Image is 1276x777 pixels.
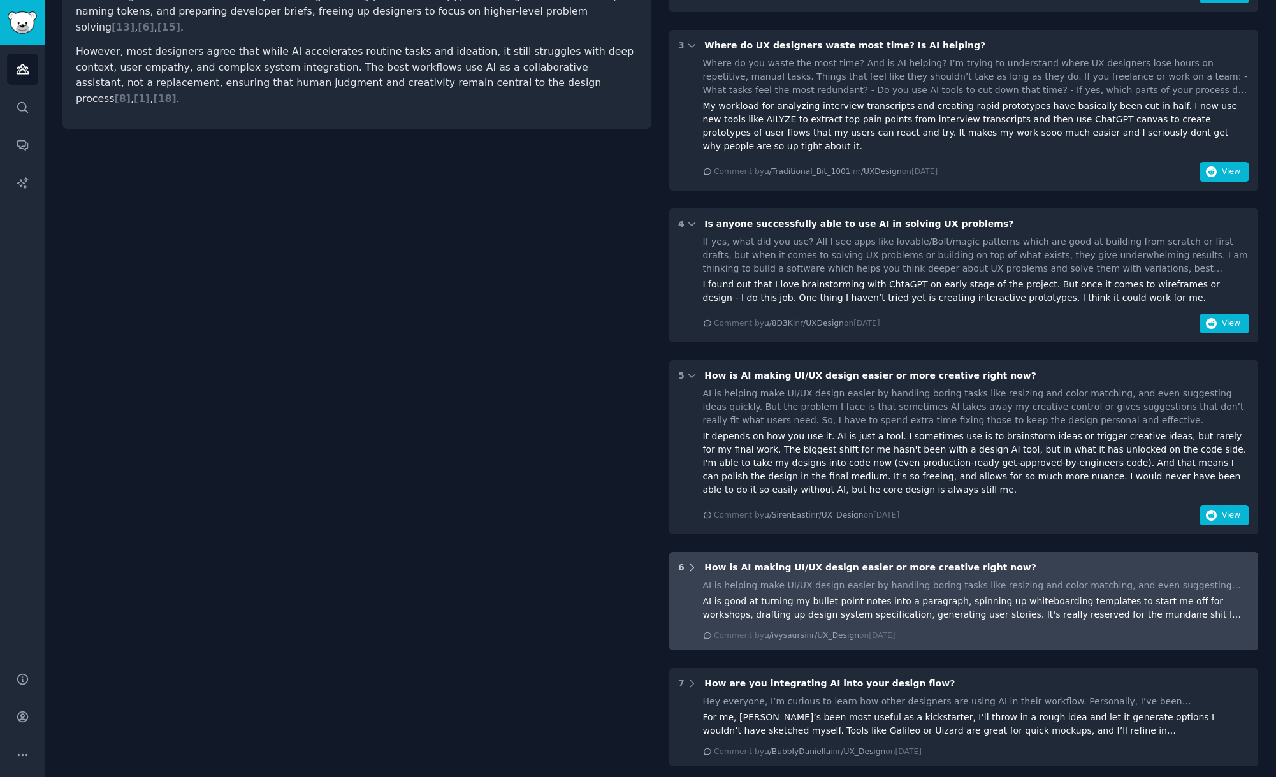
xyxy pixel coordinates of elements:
span: View [1222,510,1240,521]
img: GummySearch logo [8,11,37,34]
a: View [1200,321,1249,331]
span: How is AI making UI/UX design easier or more creative right now? [704,562,1036,572]
a: View [1200,512,1249,523]
button: View [1200,314,1249,334]
div: 6 [678,561,685,574]
span: u/ivysaurs [764,631,804,640]
div: Comment by in on [DATE] [714,510,899,521]
span: u/BubblyDaniella [764,747,830,756]
div: Comment by in on [DATE] [714,318,880,330]
span: u/Traditional_Bit_1001 [764,167,851,176]
div: My workload for analyzing interview transcripts and creating rapid prototypes have basically been... [703,99,1250,153]
div: I found out that I love brainstorming with ChtaGPT on early stage of the project. But once it com... [703,278,1250,305]
a: View [1200,169,1249,179]
span: View [1222,318,1240,330]
span: [ 8 ] [115,92,131,105]
div: AI is helping make UI/UX design easier by handling boring tasks like resizing and color matching,... [703,387,1250,427]
span: r/UX_Design [816,511,864,519]
span: Where do UX designers waste most time? Is AI helping? [704,40,985,50]
div: Comment by in on [DATE] [714,166,938,178]
span: [ 6 ] [138,21,154,33]
div: For me, [PERSON_NAME]’s been most useful as a kickstarter, I’ll throw in a rough idea and let it ... [703,711,1250,737]
div: Comment by in on [DATE] [714,630,895,642]
div: AI is good at turning my bullet point notes into a paragraph, spinning up whiteboarding templates... [703,595,1250,621]
span: [ 15 ] [157,21,180,33]
span: u/SirenEast [764,511,809,519]
span: u/8D3K [764,319,793,328]
span: [ 13 ] [112,21,134,33]
div: 4 [678,217,685,231]
span: [ 1 ] [134,92,150,105]
span: r/UXDesign [858,167,902,176]
span: How is AI making UI/UX design easier or more creative right now? [704,370,1036,381]
div: 7 [678,677,685,690]
div: 3 [678,39,685,52]
div: It depends on how you use it. AI is just a tool. I sometimes use is to brainstorm ideas or trigge... [703,430,1250,497]
button: View [1200,162,1249,182]
span: r/UX_Design [837,747,885,756]
p: However, most designers agree that while AI accelerates routine tasks and ideation, it still stru... [76,44,638,106]
div: Hey everyone, I’m curious to learn how other designers are using AI in their workflow. Personally... [703,695,1250,708]
span: r/UXDesign [800,319,844,328]
div: Where do you waste the most time? And is AI helping? I’m trying to understand where UX designers ... [703,57,1250,97]
span: View [1222,166,1240,178]
div: AI is helping make UI/UX design easier by handling boring tasks like resizing and color matching,... [703,579,1250,592]
button: View [1200,505,1249,526]
div: Comment by in on [DATE] [714,746,922,758]
span: How are you integrating AI into your design flow? [704,678,955,688]
span: [ 18 ] [153,92,176,105]
span: r/UX_Design [811,631,859,640]
div: 5 [678,369,685,382]
span: Is anyone successfully able to use AI in solving UX problems? [704,219,1013,229]
div: If yes, what did you use? All I see apps like lovable/Bolt/magic patterns which are good at build... [703,235,1250,275]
